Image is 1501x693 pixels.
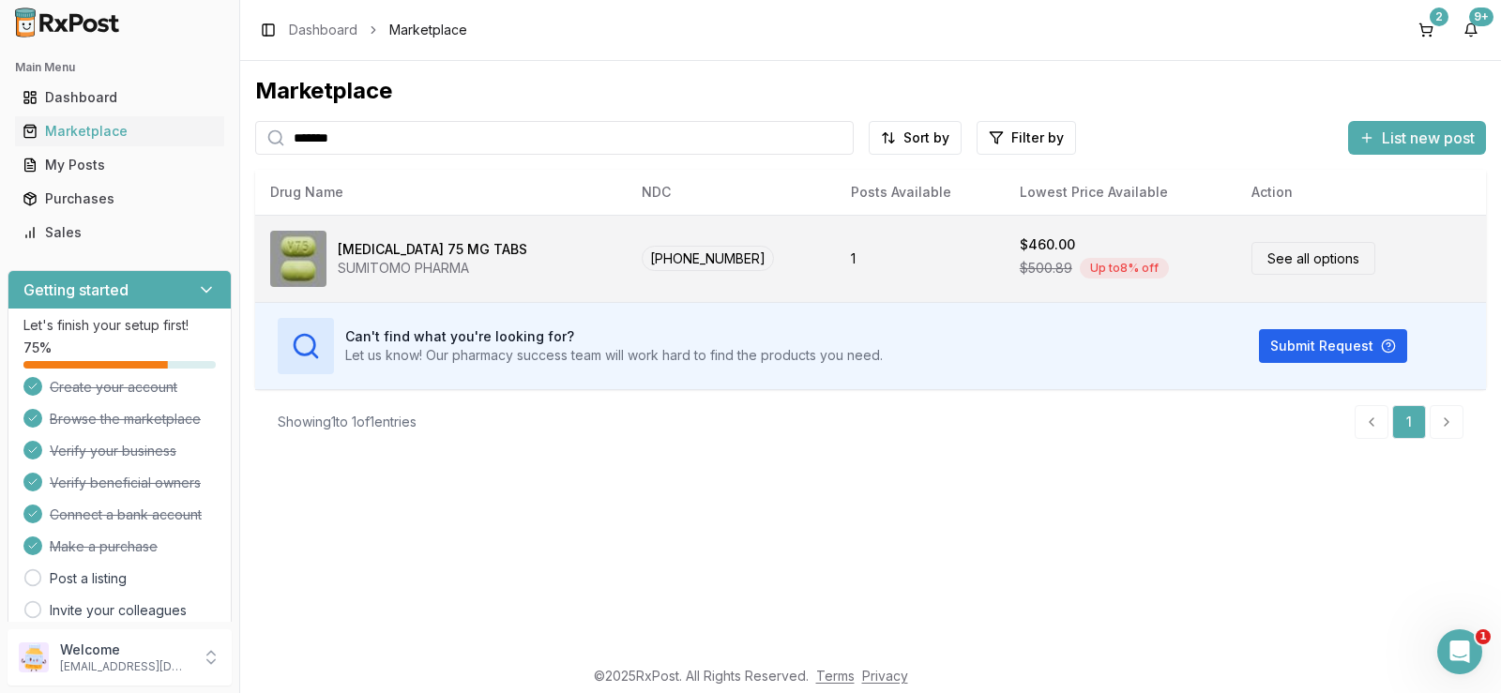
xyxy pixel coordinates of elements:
[23,88,217,107] div: Dashboard
[1411,15,1441,45] button: 2
[642,246,774,271] span: [PHONE_NUMBER]
[15,114,224,148] a: Marketplace
[1020,235,1075,254] div: $460.00
[50,537,158,556] span: Make a purchase
[1456,15,1486,45] button: 9+
[977,121,1076,155] button: Filter by
[8,116,232,146] button: Marketplace
[23,122,217,141] div: Marketplace
[345,327,883,346] h3: Can't find what you're looking for?
[1251,242,1375,275] a: See all options
[338,240,527,259] div: [MEDICAL_DATA] 75 MG TABS
[23,189,217,208] div: Purchases
[15,182,224,216] a: Purchases
[1348,130,1486,149] a: List new post
[23,279,129,301] h3: Getting started
[8,218,232,248] button: Sales
[1476,629,1491,644] span: 1
[1430,8,1448,26] div: 2
[836,170,1005,215] th: Posts Available
[338,259,527,278] div: SUMITOMO PHARMA
[289,21,467,39] nav: breadcrumb
[1355,405,1463,439] nav: pagination
[19,642,49,672] img: User avatar
[50,474,201,492] span: Verify beneficial owners
[903,128,949,147] span: Sort by
[1437,629,1482,674] iframe: Intercom live chat
[23,316,216,335] p: Let's finish your setup first!
[8,8,128,38] img: RxPost Logo
[816,668,855,684] a: Terms
[1020,259,1072,278] span: $500.89
[23,156,217,174] div: My Posts
[1469,8,1493,26] div: 9+
[50,442,176,460] span: Verify your business
[289,21,357,39] a: Dashboard
[1005,170,1236,215] th: Lowest Price Available
[1392,405,1426,439] a: 1
[836,215,1005,302] td: 1
[1382,127,1475,149] span: List new post
[627,170,837,215] th: NDC
[1011,128,1064,147] span: Filter by
[23,339,52,357] span: 75 %
[23,223,217,242] div: Sales
[255,170,627,215] th: Drug Name
[50,410,201,429] span: Browse the marketplace
[1080,258,1169,279] div: Up to 8 % off
[1348,121,1486,155] button: List new post
[50,601,187,620] a: Invite your colleagues
[345,346,883,365] p: Let us know! Our pharmacy success team will work hard to find the products you need.
[8,184,232,214] button: Purchases
[50,569,127,588] a: Post a listing
[255,76,1486,106] div: Marketplace
[862,668,908,684] a: Privacy
[278,413,417,431] div: Showing 1 to 1 of 1 entries
[1259,329,1407,363] button: Submit Request
[270,231,326,287] img: Gemtesa 75 MG TABS
[869,121,962,155] button: Sort by
[15,81,224,114] a: Dashboard
[50,378,177,397] span: Create your account
[50,505,202,524] span: Connect a bank account
[8,150,232,180] button: My Posts
[15,148,224,182] a: My Posts
[15,60,224,75] h2: Main Menu
[389,21,467,39] span: Marketplace
[60,640,190,659] p: Welcome
[15,216,224,249] a: Sales
[60,659,190,674] p: [EMAIL_ADDRESS][DOMAIN_NAME]
[1236,170,1486,215] th: Action
[8,83,232,113] button: Dashboard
